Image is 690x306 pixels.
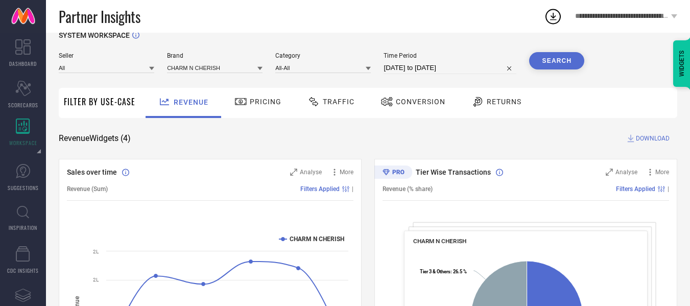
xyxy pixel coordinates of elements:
[413,238,467,245] span: CHARM N CHERISH
[93,277,99,283] text: 2L
[383,185,433,193] span: Revenue (% share)
[668,185,669,193] span: |
[420,269,450,274] tspan: Tier 3 & Others
[416,168,491,176] span: Tier Wise Transactions
[8,184,39,192] span: SUGGESTIONS
[9,139,37,147] span: WORKSPACE
[529,52,584,69] button: Search
[352,185,353,193] span: |
[59,52,154,59] span: Seller
[290,169,297,176] svg: Zoom
[487,98,521,106] span: Returns
[167,52,263,59] span: Brand
[544,7,562,26] div: Open download list
[67,185,108,193] span: Revenue (Sum)
[275,52,371,59] span: Category
[615,169,637,176] span: Analyse
[300,169,322,176] span: Analyse
[384,62,516,74] input: Select time period
[636,133,670,144] span: DOWNLOAD
[64,96,135,108] span: Filter By Use-Case
[420,269,467,274] text: : 26.5 %
[9,224,37,231] span: INSPIRATION
[616,185,655,193] span: Filters Applied
[250,98,281,106] span: Pricing
[67,168,117,176] span: Sales over time
[396,98,445,106] span: Conversion
[59,31,130,39] span: SYSTEM WORKSPACE
[8,101,38,109] span: SCORECARDS
[59,6,140,27] span: Partner Insights
[7,267,39,274] span: CDC INSIGHTS
[655,169,669,176] span: More
[374,166,412,181] div: Premium
[340,169,353,176] span: More
[606,169,613,176] svg: Zoom
[290,236,344,243] text: CHARM N CHERISH
[174,98,208,106] span: Revenue
[300,185,340,193] span: Filters Applied
[59,133,131,144] span: Revenue Widgets ( 4 )
[93,249,99,254] text: 2L
[9,60,37,67] span: DASHBOARD
[323,98,354,106] span: Traffic
[384,52,516,59] span: Time Period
